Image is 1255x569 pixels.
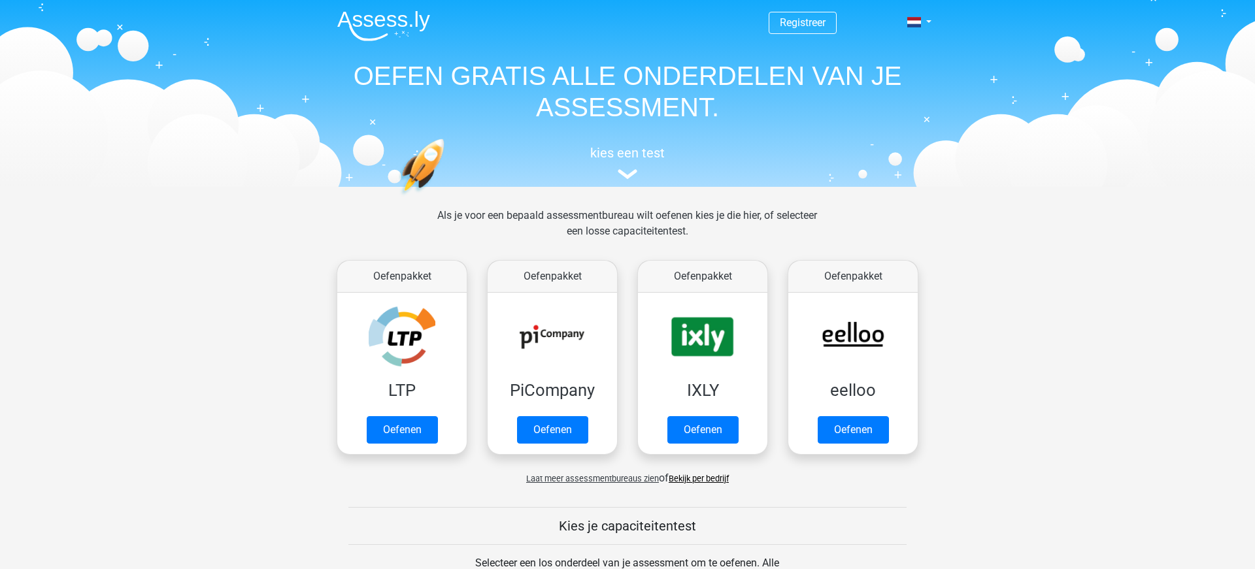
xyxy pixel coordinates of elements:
h5: Kies je capaciteitentest [348,518,907,534]
a: Oefenen [367,416,438,444]
a: Registreer [780,16,826,29]
a: Bekijk per bedrijf [669,474,729,483]
img: assessment [618,169,637,179]
a: Oefenen [517,416,588,444]
div: Als je voor een bepaald assessmentbureau wilt oefenen kies je die hier, of selecteer een losse ca... [427,208,828,255]
div: of [327,460,928,486]
img: oefenen [399,138,495,257]
a: Oefenen [818,416,889,444]
h5: kies een test [327,145,928,161]
a: kies een test [327,145,928,180]
span: Laat meer assessmentbureaus zien [526,474,659,483]
h1: OEFEN GRATIS ALLE ONDERDELEN VAN JE ASSESSMENT. [327,60,928,123]
a: Oefenen [667,416,739,444]
img: Assessly [337,10,430,41]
